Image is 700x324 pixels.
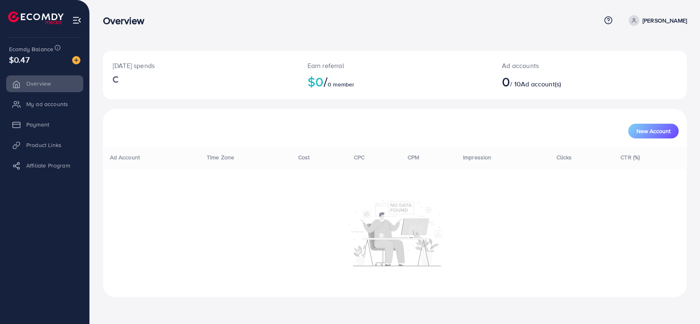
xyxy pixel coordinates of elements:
[8,11,64,24] img: logo
[628,124,679,138] button: New Account
[72,56,80,64] img: image
[502,72,510,91] span: 0
[636,128,670,134] span: New Account
[103,15,151,27] h3: Overview
[308,74,483,89] h2: $0
[324,72,328,91] span: /
[308,61,483,70] p: Earn referral
[643,16,687,25] p: [PERSON_NAME]
[72,16,82,25] img: menu
[9,45,53,53] span: Ecomdy Balance
[9,54,30,66] span: $0.47
[113,61,288,70] p: [DATE] spends
[502,74,628,89] h2: / 10
[521,79,561,88] span: Ad account(s)
[328,80,354,88] span: 0 member
[502,61,628,70] p: Ad accounts
[625,15,687,26] a: [PERSON_NAME]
